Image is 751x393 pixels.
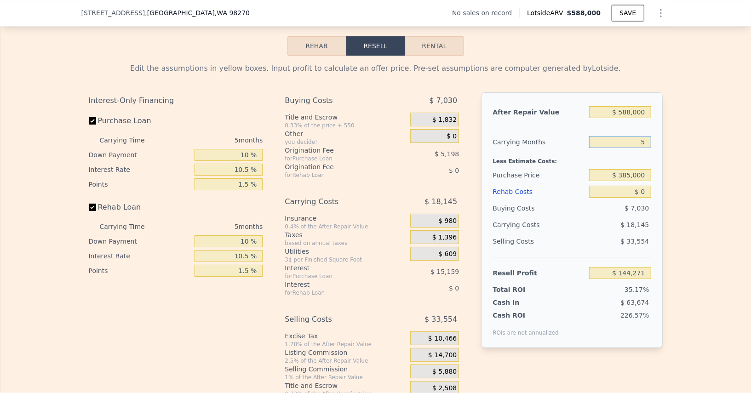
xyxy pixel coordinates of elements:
span: $ 2,508 [432,384,457,393]
div: Other [285,129,407,138]
div: 5 months [163,219,263,234]
span: $ 0 [449,167,459,174]
span: $ 10,466 [428,335,457,343]
div: 0.33% of the price + 550 [285,122,407,129]
span: $ 18,145 [424,194,457,210]
label: Purchase Loan [89,113,191,129]
button: Rehab [287,36,346,56]
div: 0.4% of the After Repair Value [285,223,407,230]
button: Rental [405,36,464,56]
span: $ 63,674 [620,299,649,306]
div: ROIs are not annualized [493,320,559,336]
div: 5 months [163,133,263,148]
div: Points [89,263,191,278]
div: Listing Commission [285,348,407,357]
div: for Purchase Loan [285,273,387,280]
div: Carrying Time [100,133,160,148]
span: , WA 98270 [215,9,250,17]
div: Carrying Months [493,134,585,150]
div: Buying Costs [493,200,585,216]
div: Interest Rate [89,249,191,263]
span: $ 15,159 [430,268,459,275]
div: 1.78% of the After Repair Value [285,341,407,348]
div: 1% of the After Repair Value [285,374,407,381]
div: Interest [285,280,387,289]
div: Selling Costs [285,311,387,328]
span: $ 14,700 [428,351,457,359]
div: Selling Commission [285,365,407,374]
div: Utilities [285,247,407,256]
div: Excise Tax [285,331,407,341]
span: $ 5,880 [432,368,457,376]
div: Total ROI [493,285,550,294]
div: Buying Costs [285,92,387,109]
button: Resell [346,36,405,56]
span: [STREET_ADDRESS] [81,8,145,17]
div: Taxes [285,230,407,239]
div: 3¢ per Finished Square Foot [285,256,407,263]
div: Selling Costs [493,233,585,250]
div: Interest Rate [89,162,191,177]
span: $ 1,832 [432,116,457,124]
span: $ 980 [438,217,457,225]
span: $588,000 [567,9,601,17]
div: Title and Escrow [285,113,407,122]
div: Cash ROI [493,311,559,320]
div: Origination Fee [285,162,387,171]
div: Resell Profit [493,265,585,281]
div: Insurance [285,214,407,223]
button: Show Options [652,4,670,22]
span: $ 609 [438,250,457,258]
input: Rehab Loan [89,204,96,211]
div: for Rehab Loan [285,171,387,179]
span: $ 18,145 [620,221,649,228]
div: Less Estimate Costs: [493,150,651,167]
div: Cash In [493,298,550,307]
div: Carrying Time [100,219,160,234]
div: Carrying Costs [493,216,550,233]
div: Title and Escrow [285,381,407,390]
span: $ 5,198 [435,150,459,158]
div: Points [89,177,191,192]
div: based on annual taxes [285,239,407,247]
div: Interest [285,263,387,273]
div: Rehab Costs [493,183,585,200]
div: Origination Fee [285,146,387,155]
label: Rehab Loan [89,199,191,216]
span: $ 7,030 [625,205,649,212]
input: Purchase Loan [89,117,96,125]
div: Interest-Only Financing [89,92,263,109]
span: Lotside ARV [527,8,567,17]
span: $ 7,030 [429,92,457,109]
div: you decide! [285,138,407,146]
div: Purchase Price [493,167,585,183]
span: $ 1,396 [432,234,457,242]
span: , [GEOGRAPHIC_DATA] [145,8,250,17]
span: $ 0 [449,285,459,292]
div: Edit the assumptions in yellow boxes. Input profit to calculate an offer price. Pre-set assumptio... [89,63,663,74]
span: 226.57% [620,312,649,319]
div: Down Payment [89,234,191,249]
span: 35.17% [625,286,649,293]
span: $ 33,554 [620,238,649,245]
div: Carrying Costs [285,194,387,210]
span: $ 33,554 [424,311,457,328]
span: $ 0 [447,132,457,141]
div: No sales on record [452,8,519,17]
button: SAVE [612,5,644,21]
div: for Rehab Loan [285,289,387,296]
div: After Repair Value [493,104,585,120]
div: Down Payment [89,148,191,162]
div: for Purchase Loan [285,155,387,162]
div: 2.5% of the After Repair Value [285,357,407,365]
